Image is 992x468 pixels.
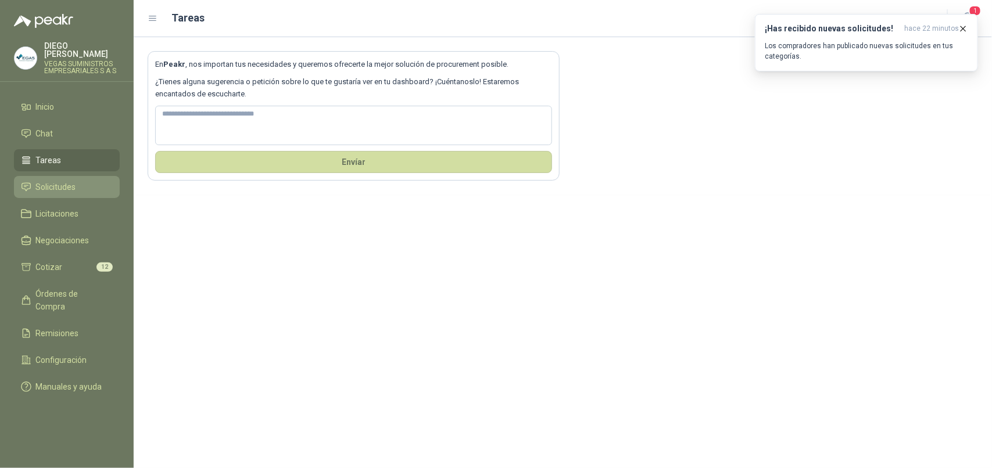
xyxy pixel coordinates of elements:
p: Los compradores han publicado nuevas solicitudes en tus categorías. [765,41,968,62]
a: Solicitudes [14,176,120,198]
p: En , nos importan tus necesidades y queremos ofrecerte la mejor solución de procurement posible. [155,59,552,70]
span: Cotizar [36,261,63,273]
span: 1 [969,5,982,16]
span: Órdenes de Compra [36,287,109,313]
p: ¿Tienes alguna sugerencia o petición sobre lo que te gustaría ver en tu dashboard? ¡Cuéntanoslo! ... [155,76,552,100]
a: Licitaciones [14,203,120,225]
span: Configuración [36,354,87,366]
a: Manuales y ayuda [14,376,120,398]
span: Licitaciones [36,207,79,220]
a: Inicio [14,96,120,118]
a: Tareas [14,149,120,171]
a: Cotizar12 [14,256,120,278]
span: Manuales y ayuda [36,380,102,393]
a: Órdenes de Compra [14,283,120,318]
img: Logo peakr [14,14,73,28]
span: Chat [36,127,53,140]
button: Envíar [155,151,552,173]
a: Remisiones [14,322,120,344]
span: Solicitudes [36,181,76,193]
span: Tareas [36,154,62,167]
span: Remisiones [36,327,79,340]
b: Peakr [163,60,185,69]
span: 12 [96,262,113,272]
button: 1 [957,8,978,29]
a: Configuración [14,349,120,371]
a: Chat [14,123,120,145]
a: Negociaciones [14,229,120,251]
span: Negociaciones [36,234,89,247]
h3: ¡Has recibido nuevas solicitudes! [765,24,900,34]
button: ¡Has recibido nuevas solicitudes!hace 22 minutos Los compradores han publicado nuevas solicitudes... [755,14,978,71]
img: Company Logo [15,47,37,69]
span: Inicio [36,100,55,113]
p: VEGAS SUMINISTROS EMPRESARIALES S A S [44,60,120,74]
p: DIEGO [PERSON_NAME] [44,42,120,58]
h1: Tareas [172,10,205,26]
span: hace 22 minutos [904,24,959,34]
